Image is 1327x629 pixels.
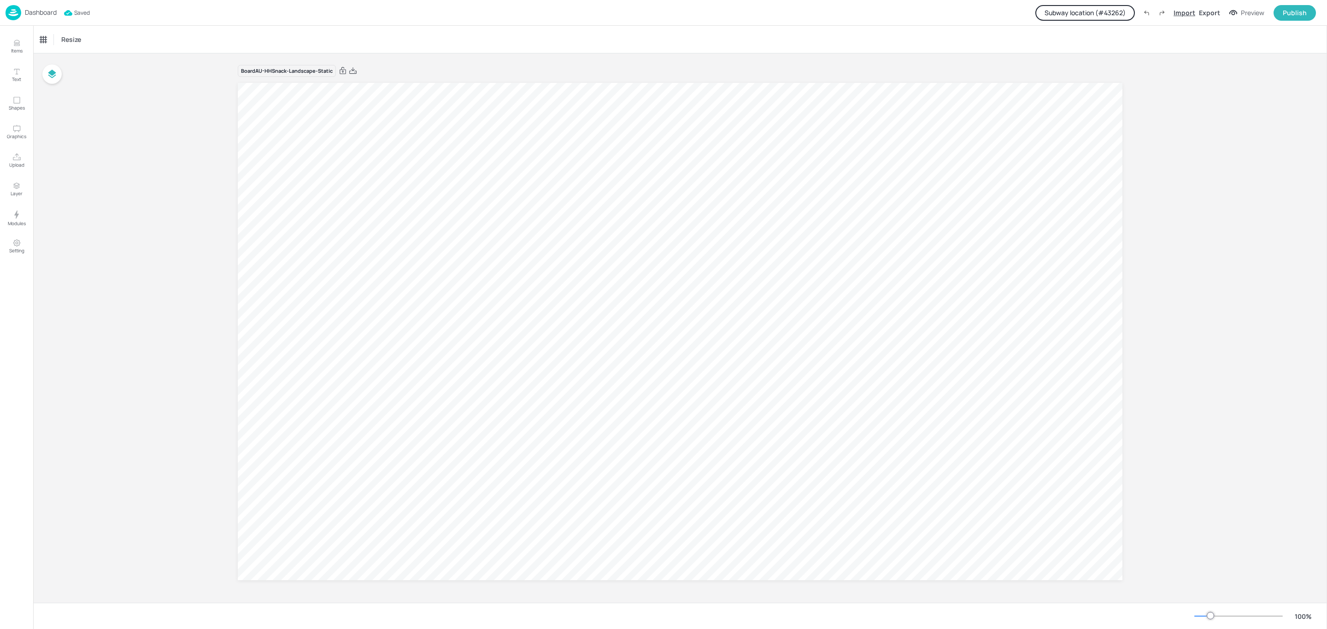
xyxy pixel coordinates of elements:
[1283,8,1307,18] div: Publish
[1154,5,1170,21] label: Redo (Ctrl + Y)
[1174,8,1195,17] div: Import
[1292,612,1314,621] div: 100 %
[238,65,336,77] div: Board AU-HHSnack-Landscape-Static
[1274,5,1316,21] button: Publish
[1241,8,1264,18] div: Preview
[59,35,83,44] span: Resize
[25,9,57,16] p: Dashboard
[64,8,90,17] span: Saved
[1199,8,1220,17] div: Export
[1139,5,1154,21] label: Undo (Ctrl + Z)
[6,5,21,20] img: logo-86c26b7e.jpg
[1035,5,1135,21] button: Subway location (#43262)
[1224,6,1270,20] button: Preview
